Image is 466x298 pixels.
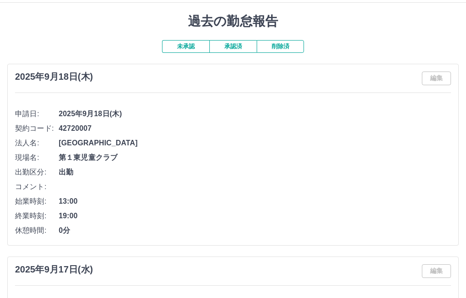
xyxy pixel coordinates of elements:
span: 13:00 [59,196,451,207]
h3: 2025年9月17日(水) [15,264,93,275]
span: 出勤 [59,167,451,178]
span: 終業時刻: [15,211,59,221]
span: 法人名: [15,138,59,149]
span: 現場名: [15,152,59,163]
button: 削除済 [257,40,304,53]
span: [GEOGRAPHIC_DATA] [59,138,451,149]
h1: 過去の勤怠報告 [7,14,459,29]
span: コメント: [15,181,59,192]
span: 19:00 [59,211,451,221]
span: 申請日: [15,108,59,119]
span: 契約コード: [15,123,59,134]
button: 承認済 [209,40,257,53]
span: 始業時刻: [15,196,59,207]
span: 第１東児童クラブ [59,152,451,163]
span: 42720007 [59,123,451,134]
button: 未承認 [162,40,209,53]
span: 0分 [59,225,451,236]
h3: 2025年9月18日(木) [15,72,93,82]
span: 2025年9月18日(木) [59,108,451,119]
span: 出勤区分: [15,167,59,178]
span: 休憩時間: [15,225,59,236]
